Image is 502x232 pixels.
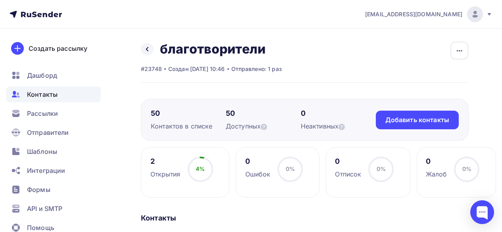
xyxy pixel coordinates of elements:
div: Создать рассылку [29,44,87,53]
a: [EMAIL_ADDRESS][DOMAIN_NAME] [365,6,492,22]
span: Рассылки [27,109,58,118]
a: Шаблоны [6,144,101,159]
div: #23748 [141,65,162,73]
div: Доступных [226,121,301,131]
h2: благотворители [160,41,265,57]
div: 0 [245,157,271,166]
span: 0% [286,165,295,172]
div: 2 [150,157,181,166]
span: Дашборд [27,71,57,80]
div: 0 [335,157,361,166]
a: Рассылки [6,105,101,121]
div: Жалоб [426,169,447,179]
div: Контакты [141,213,469,223]
div: Отправлено: 1 раз [231,65,282,73]
div: 0 [301,109,376,118]
span: [EMAIL_ADDRESS][DOMAIN_NAME] [365,10,462,18]
div: Контактов в списке [151,121,226,131]
div: Отписок [335,169,361,179]
span: Шаблоны [27,147,57,156]
a: Контакты [6,86,101,102]
span: API и SMTP [27,204,62,213]
span: 0% [377,165,386,172]
div: Неактивных [301,121,376,131]
span: Отправители [27,128,69,137]
span: 4% [196,165,205,172]
div: Добавить контакты [385,115,449,125]
span: Формы [27,185,50,194]
span: Интеграции [27,166,65,175]
span: 0% [462,165,471,172]
a: Формы [6,182,101,197]
div: 50 [226,109,301,118]
div: Открытия [150,169,181,179]
a: Отправители [6,125,101,140]
div: Создан [DATE] 10:46 [168,65,225,73]
span: Контакты [27,90,58,99]
div: 50 [151,109,226,118]
a: Дашборд [6,67,101,83]
div: Ошибок [245,169,271,179]
div: 0 [426,157,447,166]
